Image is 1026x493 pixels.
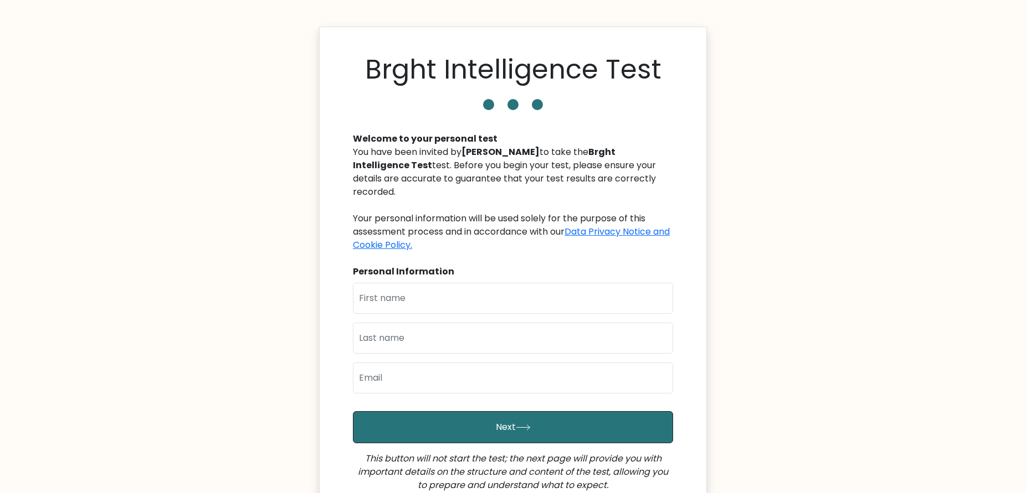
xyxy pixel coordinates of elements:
[461,146,540,158] b: [PERSON_NAME]
[353,132,673,146] div: Welcome to your personal test
[353,225,670,251] a: Data Privacy Notice and Cookie Policy.
[365,54,661,86] h1: Brght Intelligence Test
[353,283,673,314] input: First name
[353,411,673,443] button: Next
[353,362,673,393] input: Email
[358,452,668,491] i: This button will not start the test; the next page will provide you with important details on the...
[353,146,615,172] b: Brght Intelligence Test
[353,265,673,278] div: Personal Information
[353,146,673,252] div: You have been invited by to take the test. Before you begin your test, please ensure your details...
[353,323,673,354] input: Last name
